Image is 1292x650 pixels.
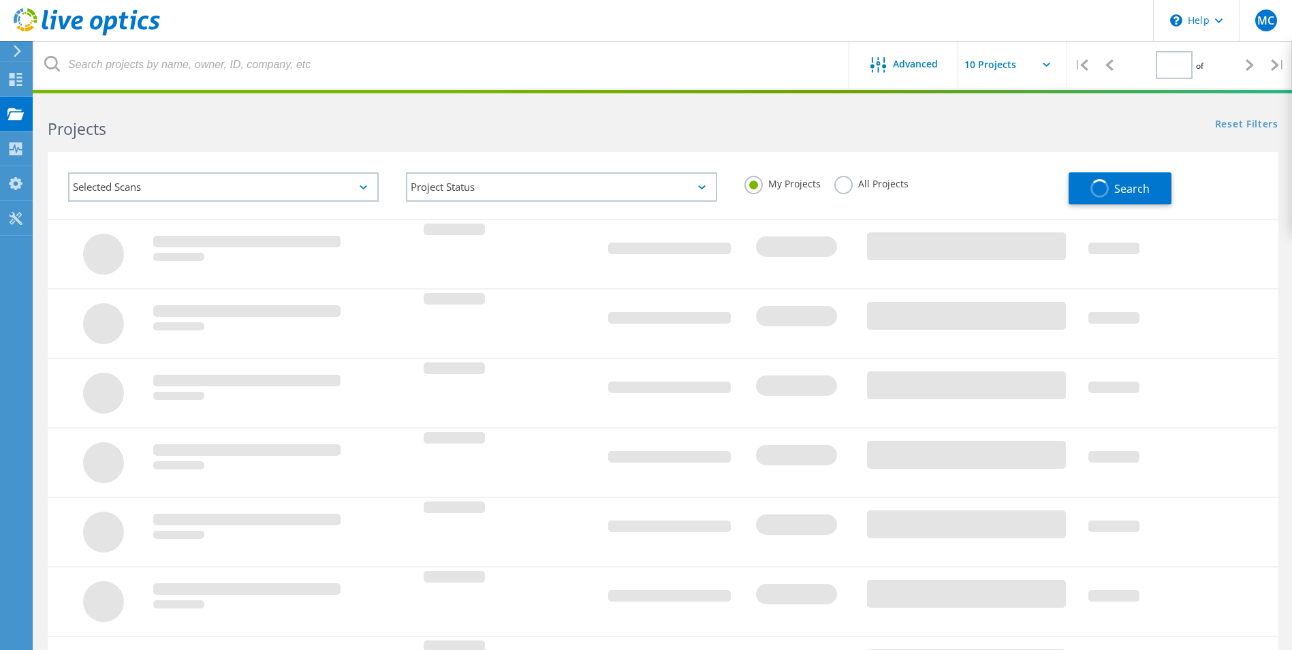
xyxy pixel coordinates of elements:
[1114,181,1150,196] span: Search
[68,172,379,202] div: Selected Scans
[1067,41,1095,89] div: |
[744,176,821,189] label: My Projects
[1069,172,1171,204] button: Search
[1264,41,1292,89] div: |
[14,29,160,38] a: Live Optics Dashboard
[48,118,106,140] b: Projects
[34,41,850,89] input: Search projects by name, owner, ID, company, etc
[893,59,938,69] span: Advanced
[834,176,909,189] label: All Projects
[1215,119,1278,131] a: Reset Filters
[1196,60,1203,72] span: of
[1257,15,1274,26] span: MC
[1170,14,1182,27] svg: \n
[406,172,716,202] div: Project Status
